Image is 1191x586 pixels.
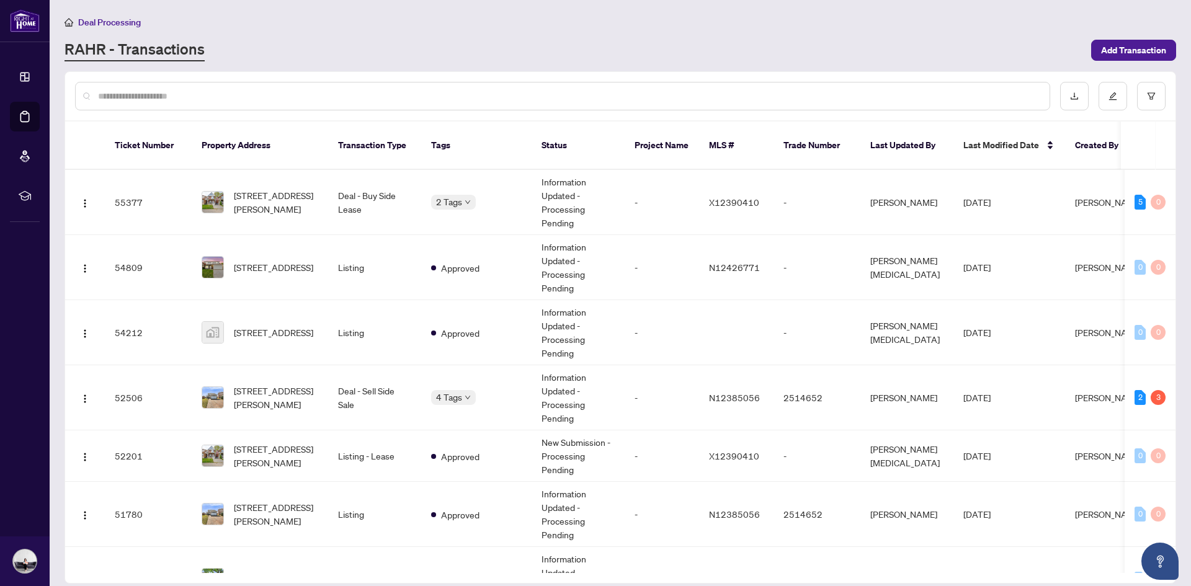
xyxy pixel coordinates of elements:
[441,508,480,522] span: Approved
[1137,82,1166,110] button: filter
[328,170,421,235] td: Deal - Buy Side Lease
[75,322,95,342] button: Logo
[436,195,462,209] span: 2 Tags
[1108,92,1117,100] span: edit
[328,430,421,482] td: Listing - Lease
[80,394,90,404] img: Logo
[709,197,759,208] span: X12390410
[1135,390,1146,405] div: 2
[1099,82,1127,110] button: edit
[1151,195,1166,210] div: 0
[202,192,223,213] img: thumbnail-img
[860,122,953,170] th: Last Updated By
[860,300,953,365] td: [PERSON_NAME][MEDICAL_DATA]
[1070,92,1079,100] span: download
[13,549,37,573] img: Profile Icon
[1075,262,1142,273] span: [PERSON_NAME]
[202,322,223,343] img: thumbnail-img
[202,504,223,525] img: thumbnail-img
[625,300,699,365] td: -
[532,122,625,170] th: Status
[1141,543,1179,580] button: Open asap
[421,122,532,170] th: Tags
[1151,448,1166,463] div: 0
[1151,325,1166,340] div: 0
[860,430,953,482] td: [PERSON_NAME][MEDICAL_DATA]
[328,235,421,300] td: Listing
[774,300,860,365] td: -
[105,430,192,482] td: 52201
[963,508,991,520] span: [DATE]
[234,189,318,216] span: [STREET_ADDRESS][PERSON_NAME]
[105,482,192,547] td: 51780
[1147,92,1156,100] span: filter
[234,384,318,411] span: [STREET_ADDRESS][PERSON_NAME]
[1065,122,1140,170] th: Created By
[860,365,953,430] td: [PERSON_NAME]
[202,445,223,466] img: thumbnail-img
[532,170,625,235] td: Information Updated - Processing Pending
[963,392,991,403] span: [DATE]
[1091,40,1176,61] button: Add Transaction
[709,392,760,403] span: N12385056
[65,18,73,27] span: home
[436,390,462,404] span: 4 Tags
[774,235,860,300] td: -
[699,122,774,170] th: MLS #
[80,198,90,208] img: Logo
[75,388,95,407] button: Logo
[625,482,699,547] td: -
[234,260,313,274] span: [STREET_ADDRESS]
[625,235,699,300] td: -
[1075,327,1142,338] span: [PERSON_NAME]
[774,365,860,430] td: 2514652
[78,17,141,28] span: Deal Processing
[202,387,223,408] img: thumbnail-img
[963,262,991,273] span: [DATE]
[75,446,95,466] button: Logo
[80,264,90,273] img: Logo
[963,327,991,338] span: [DATE]
[465,394,471,401] span: down
[1075,197,1142,208] span: [PERSON_NAME]
[75,257,95,277] button: Logo
[1075,508,1142,520] span: [PERSON_NAME]
[709,262,760,273] span: N12426771
[532,300,625,365] td: Information Updated - Processing Pending
[75,192,95,212] button: Logo
[10,9,40,32] img: logo
[328,122,421,170] th: Transaction Type
[441,261,480,275] span: Approved
[105,122,192,170] th: Ticket Number
[80,510,90,520] img: Logo
[1135,325,1146,340] div: 0
[1135,260,1146,275] div: 0
[328,300,421,365] td: Listing
[80,329,90,339] img: Logo
[709,508,760,520] span: N12385056
[532,482,625,547] td: Information Updated - Processing Pending
[234,572,313,586] span: [STREET_ADDRESS]
[1101,40,1166,60] span: Add Transaction
[441,326,480,340] span: Approved
[625,170,699,235] td: -
[234,500,318,528] span: [STREET_ADDRESS][PERSON_NAME]
[465,199,471,205] span: down
[1151,507,1166,522] div: 0
[774,122,860,170] th: Trade Number
[860,482,953,547] td: [PERSON_NAME]
[532,365,625,430] td: Information Updated - Processing Pending
[441,450,480,463] span: Approved
[709,450,759,461] span: X12390410
[532,235,625,300] td: Information Updated - Processing Pending
[234,442,318,469] span: [STREET_ADDRESS][PERSON_NAME]
[328,365,421,430] td: Deal - Sell Side Sale
[1075,392,1142,403] span: [PERSON_NAME]
[328,482,421,547] td: Listing
[953,122,1065,170] th: Last Modified Date
[625,430,699,482] td: -
[1060,82,1089,110] button: download
[1151,260,1166,275] div: 0
[774,482,860,547] td: 2514652
[963,450,991,461] span: [DATE]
